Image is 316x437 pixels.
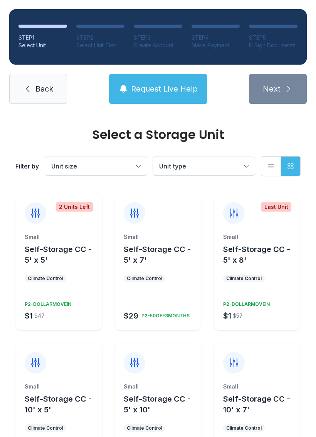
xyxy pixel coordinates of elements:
span: Self-Storage CC - 5' x 7' [124,245,191,265]
span: Self-Storage CC - 10' x 7' [223,394,290,414]
div: Small [124,233,192,241]
span: Self-Storage CC - 5' x 10' [124,394,191,414]
span: Request Live Help [131,83,198,94]
div: Select Unit Tier [76,42,125,49]
div: P2-DOLLARMOVEIN [220,298,270,307]
button: Self-Storage CC - 10' x 7' [223,394,298,415]
div: Small [25,233,93,241]
div: Small [223,233,291,241]
button: Self-Storage CC - 10' x 5' [25,394,99,415]
div: Climate Control [127,275,162,282]
div: Filter by [15,162,39,171]
div: STEP 3 [134,34,182,42]
div: STEP 1 [18,34,67,42]
div: $1 [25,310,33,321]
span: Unit size [51,162,77,170]
div: Small [124,383,192,390]
span: Back [35,83,53,94]
div: Select a Storage Unit [15,128,301,141]
div: Climate Control [28,275,63,282]
div: STEP 4 [192,34,240,42]
div: Select Unit [18,42,67,49]
div: $29 [124,310,138,321]
button: Unit type [153,157,255,175]
span: Self-Storage CC - 10' x 5' [25,394,92,414]
div: $1 [223,310,231,321]
span: Self-Storage CC - 5' x 5' [25,245,92,265]
div: P2-DOLLARMOVEIN [22,298,71,307]
button: Self-Storage CC - 5' x 5' [25,244,99,265]
div: Climate Control [226,425,262,431]
div: Climate Control [226,275,262,282]
div: Climate Control [127,425,162,431]
div: 2 Units Left [56,202,93,212]
div: STEP 2 [76,34,125,42]
div: STEP 5 [249,34,298,42]
div: Create Account [134,42,182,49]
span: Unit type [159,162,186,170]
button: Self-Storage CC - 5' x 8' [223,244,298,265]
div: $47 [34,312,45,320]
span: Self-Storage CC - 5' x 8' [223,245,290,265]
div: E-Sign Documents [249,42,298,49]
div: Last Unit [261,202,291,212]
div: $57 [233,312,243,320]
div: Climate Control [28,425,63,431]
button: Self-Storage CC - 5' x 7' [124,244,198,265]
div: Small [223,383,291,390]
div: P2-50OFF3MONTHS [138,310,190,319]
button: Self-Storage CC - 5' x 10' [124,394,198,415]
div: Make Payment [192,42,240,49]
div: Small [25,383,93,390]
button: Unit size [45,157,147,175]
span: Next [263,83,281,94]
